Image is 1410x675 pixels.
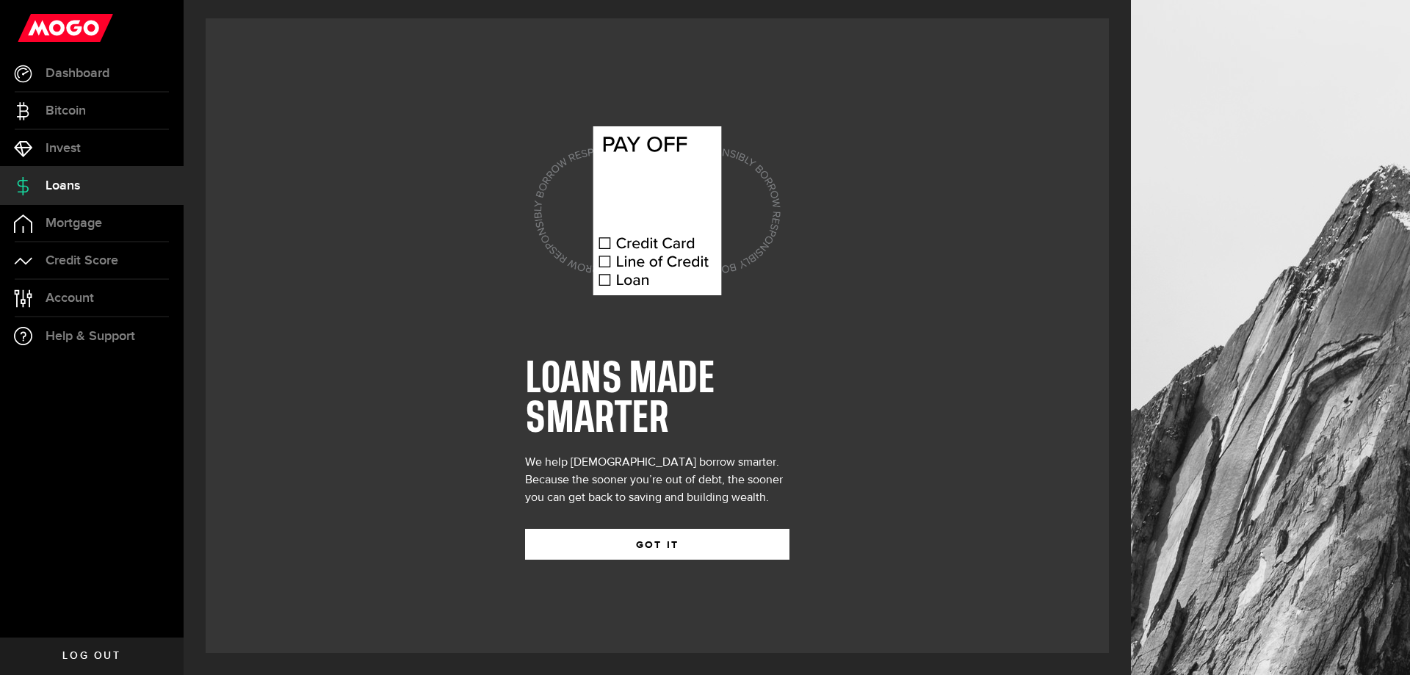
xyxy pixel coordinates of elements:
[525,360,789,439] h1: LOANS MADE SMARTER
[46,292,94,305] span: Account
[46,330,135,343] span: Help & Support
[46,67,109,80] span: Dashboard
[46,142,81,155] span: Invest
[525,454,789,507] div: We help [DEMOGRAPHIC_DATA] borrow smarter. Because the sooner you’re out of debt, the sooner you ...
[46,217,102,230] span: Mortgage
[46,254,118,267] span: Credit Score
[46,104,86,118] span: Bitcoin
[62,651,120,661] span: Log out
[525,529,789,560] button: GOT IT
[46,179,80,192] span: Loans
